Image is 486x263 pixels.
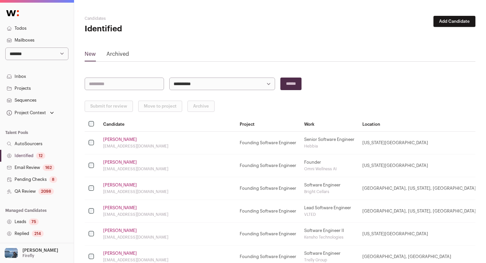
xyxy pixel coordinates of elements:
div: 162 [43,164,55,171]
div: 214 [32,230,44,237]
th: Project [236,117,300,132]
div: Trelly Group [304,257,354,263]
img: Wellfound [3,7,22,20]
td: [GEOGRAPHIC_DATA], [US_STATE], [GEOGRAPHIC_DATA] [358,177,480,200]
th: Work [300,117,358,132]
td: Software Engineer II [300,223,358,246]
div: Bright Cellars [304,189,354,194]
td: [US_STATE][GEOGRAPHIC_DATA] [358,132,480,154]
td: Founding Software Engineer [236,200,300,223]
h1: Identified [85,24,215,34]
div: [EMAIL_ADDRESS][DOMAIN_NAME] [103,144,232,149]
a: Archived [106,50,129,61]
div: Omni Wellness AI [304,166,354,172]
div: Hebbia [304,144,354,149]
td: [US_STATE][GEOGRAPHIC_DATA] [358,154,480,177]
p: Firefly [22,253,34,258]
a: New [85,50,96,61]
div: 75 [29,218,39,225]
td: Lead Software Engineer [300,200,358,223]
a: [PERSON_NAME] [103,205,137,211]
th: Location [358,117,480,132]
td: Founding Software Engineer [236,154,300,177]
a: [PERSON_NAME] [103,251,137,256]
td: Founding Software Engineer [236,132,300,154]
div: [EMAIL_ADDRESS][DOMAIN_NAME] [103,189,232,194]
a: [PERSON_NAME] [103,228,137,233]
a: [PERSON_NAME] [103,160,137,165]
img: 17109629-medium_jpg [4,246,19,260]
div: [EMAIL_ADDRESS][DOMAIN_NAME] [103,257,232,263]
td: [GEOGRAPHIC_DATA], [US_STATE], [GEOGRAPHIC_DATA] [358,200,480,223]
td: Software Engineer [300,177,358,200]
button: Open dropdown [5,108,55,117]
div: [EMAIL_ADDRESS][DOMAIN_NAME] [103,166,232,172]
td: Senior Software Engineer [300,132,358,154]
td: Founding Software Engineer [236,223,300,246]
div: 2098 [38,188,54,195]
div: [EMAIL_ADDRESS][DOMAIN_NAME] [103,212,232,217]
button: Add Candidate [433,16,475,27]
a: [PERSON_NAME] [103,182,137,188]
div: Kensho Technologies [304,235,354,240]
div: 12 [36,152,45,159]
th: Candidate [99,117,236,132]
td: Founder [300,154,358,177]
a: [PERSON_NAME] [103,137,137,142]
div: VLTED [304,212,354,217]
div: [EMAIL_ADDRESS][DOMAIN_NAME] [103,235,232,240]
p: [PERSON_NAME] [22,248,58,253]
div: 8 [49,176,57,183]
td: Founding Software Engineer [236,177,300,200]
h2: Candidates [85,16,215,21]
button: Open dropdown [3,246,60,260]
div: Project Context [5,110,46,115]
td: [US_STATE][GEOGRAPHIC_DATA] [358,223,480,246]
